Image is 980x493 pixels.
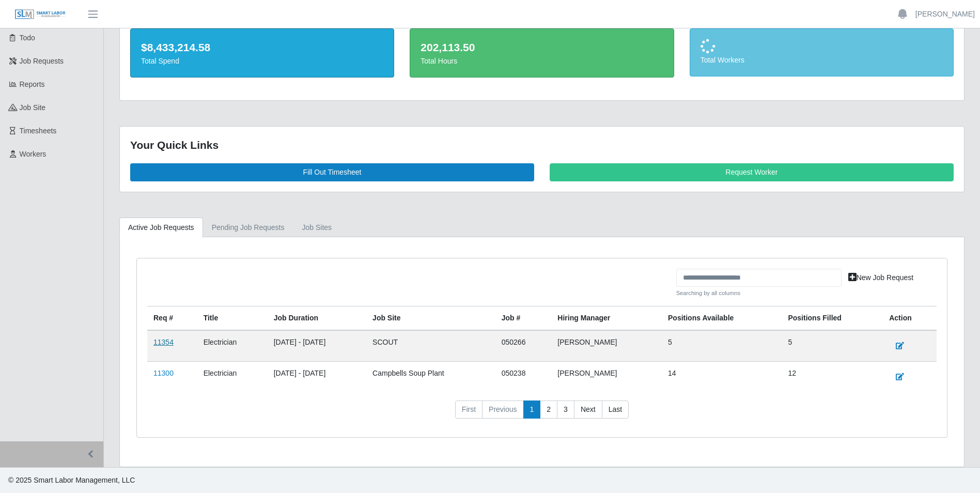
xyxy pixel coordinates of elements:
[421,56,663,67] div: Total Hours
[662,306,782,330] th: Positions Available
[20,150,46,158] span: Workers
[147,400,937,427] nav: pagination
[20,34,35,42] span: Todo
[366,330,495,362] td: SCOUT
[602,400,629,419] a: Last
[119,218,203,238] a: Active Job Requests
[883,306,937,330] th: Action
[153,338,174,346] a: 11354
[782,361,883,392] td: 12
[915,9,975,20] a: [PERSON_NAME]
[14,9,66,20] img: SLM Logo
[20,103,46,112] span: job site
[130,163,534,181] a: Fill Out Timesheet
[551,330,662,362] td: [PERSON_NAME]
[153,369,174,377] a: 11300
[676,289,842,298] small: Searching by all columns
[141,56,383,67] div: Total Spend
[557,400,574,419] a: 3
[197,361,268,392] td: Electrician
[130,137,954,153] div: Your Quick Links
[268,361,366,392] td: [DATE] - [DATE]
[782,306,883,330] th: Positions Filled
[574,400,602,419] a: Next
[495,361,552,392] td: 050238
[662,361,782,392] td: 14
[366,306,495,330] th: job site
[495,330,552,362] td: 050266
[141,39,383,56] div: $8,433,214.58
[523,400,541,419] a: 1
[147,306,197,330] th: Req #
[662,330,782,362] td: 5
[20,80,45,88] span: Reports
[495,306,552,330] th: Job #
[203,218,293,238] a: Pending Job Requests
[268,330,366,362] td: [DATE] - [DATE]
[421,39,663,56] div: 202,113.50
[551,306,662,330] th: Hiring Manager
[366,361,495,392] td: Campbells Soup Plant
[197,330,268,362] td: Electrician
[293,218,341,238] a: job sites
[842,269,921,287] a: New Job Request
[197,306,268,330] th: Title
[20,127,57,135] span: Timesheets
[8,476,135,484] span: © 2025 Smart Labor Management, LLC
[550,163,954,181] a: Request Worker
[782,330,883,362] td: 5
[551,361,662,392] td: [PERSON_NAME]
[701,55,943,66] div: Total Workers
[20,57,64,65] span: Job Requests
[540,400,557,419] a: 2
[268,306,366,330] th: Job Duration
